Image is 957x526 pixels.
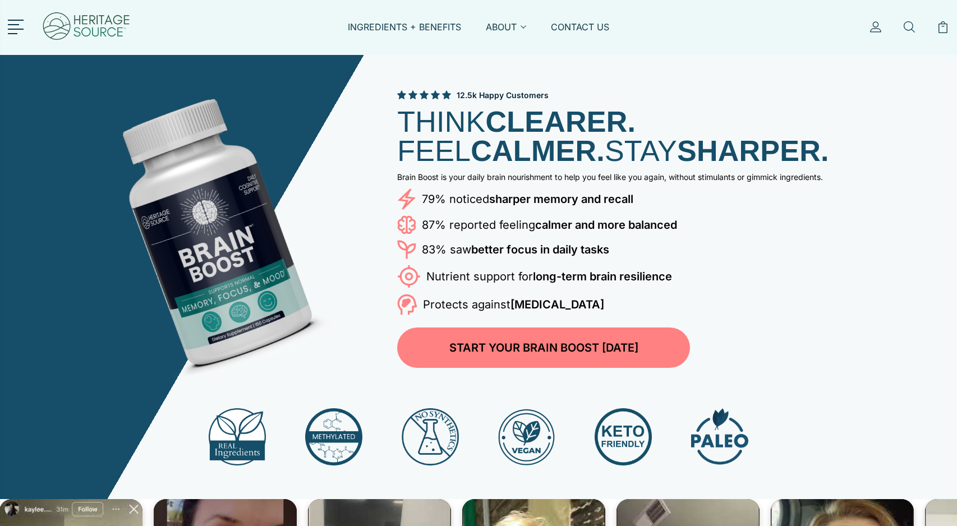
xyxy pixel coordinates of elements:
[510,298,604,311] strong: [MEDICAL_DATA]
[486,21,526,47] a: ABOUT
[423,296,604,313] p: Protects against
[457,90,549,101] span: 12.5k Happy Customers
[305,408,362,465] img: Methylated Vitamin Bs
[397,107,885,165] h1: THINK FEEL STAY
[677,135,829,167] strong: SHARPER.
[422,241,609,259] p: 83% saw
[422,216,677,234] p: 87% reported feeling
[402,408,459,465] img: No Synthetics
[422,190,633,208] p: 79% noticed
[485,105,636,138] strong: CLEARER.
[426,267,672,285] p: Nutrient support for
[535,218,677,232] strong: calmer and more balanced
[595,408,652,465] img: Keto Friendly
[397,172,885,182] p: Brain Boost is your daily brain nourishment to help you feel like you again, without stimulants o...
[533,270,672,283] strong: long-term brain resilience
[42,6,131,49] img: Heritage Source
[209,408,266,465] img: Real Ingredients
[348,21,461,47] a: INGREDIENTS + BENEFITS
[691,408,748,465] img: Paleo Friendly
[471,135,605,167] strong: CALMER.
[50,66,375,391] img: Brain Boost Bottle
[471,243,609,256] strong: better focus in daily tasks
[498,408,555,465] img: Vegan
[489,192,633,206] strong: sharper memory and recall
[397,327,690,368] a: START YOUR BRAIN BOOST [DATE]
[551,21,609,47] a: CONTACT US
